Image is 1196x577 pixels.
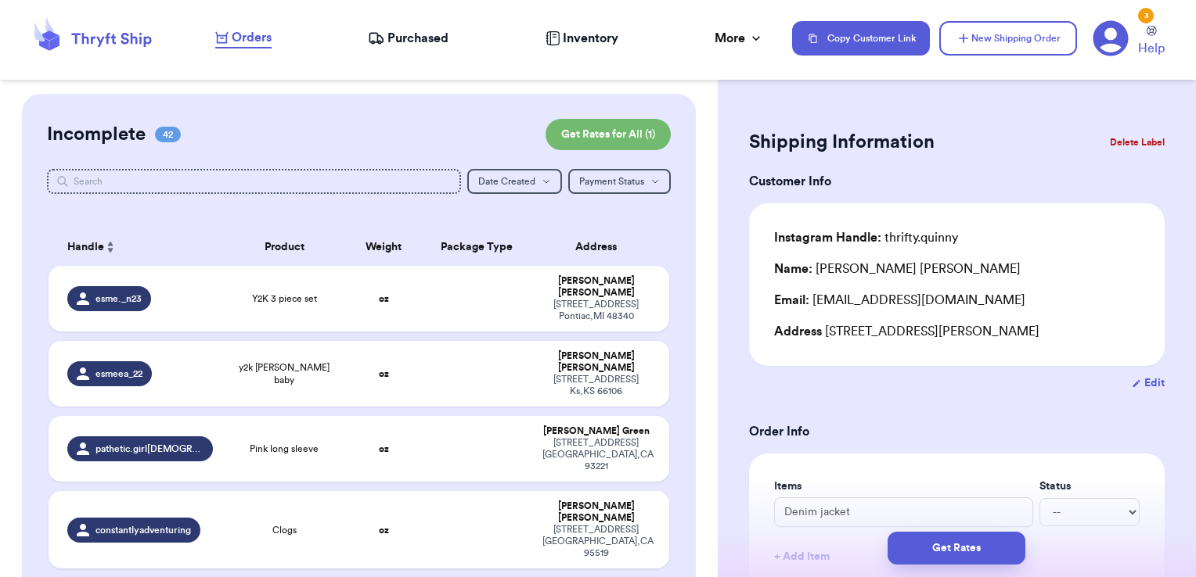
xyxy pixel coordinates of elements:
a: Inventory [546,29,618,48]
div: [STREET_ADDRESS] Pontiac , MI 48340 [542,299,651,322]
h3: Order Info [749,422,1165,441]
span: Instagram Handle: [774,231,881,244]
span: pathetic.girl[DEMOGRAPHIC_DATA] [95,443,204,455]
span: Payment Status [579,177,644,186]
div: [STREET_ADDRESS] Ks , KS 66106 [542,374,651,397]
button: Edit [1132,375,1165,391]
div: [STREET_ADDRESS][PERSON_NAME] [774,322,1140,341]
span: Clogs [272,524,297,536]
span: esmeea_22 [95,367,142,380]
div: 3 [1138,8,1154,23]
span: Pink long sleeve [250,443,319,455]
input: Search [47,169,462,194]
label: Status [1039,478,1140,494]
strong: oz [379,294,389,303]
button: Delete Label [1104,125,1171,159]
div: [EMAIL_ADDRESS][DOMAIN_NAME] [774,291,1140,310]
a: Purchased [368,29,448,48]
a: Help [1138,26,1165,58]
th: Package Type [421,228,533,266]
span: constantlyadventuring [95,524,191,536]
button: Copy Customer Link [792,21,930,56]
th: Product [222,228,347,266]
button: Sort ascending [104,238,117,256]
span: 42 [155,127,181,142]
a: 3 [1093,20,1129,56]
span: y2k [PERSON_NAME] baby [232,361,337,386]
div: [PERSON_NAME] [PERSON_NAME] [774,260,1021,278]
button: Date Created [467,169,562,194]
th: Address [533,228,670,266]
button: Payment Status [568,169,671,194]
strong: oz [379,525,389,535]
a: Orders [215,28,272,48]
label: Items [774,478,1033,494]
span: Handle [67,239,104,256]
div: [PERSON_NAME] [PERSON_NAME] [542,500,651,524]
div: [STREET_ADDRESS] [GEOGRAPHIC_DATA] , CA 93221 [542,437,651,472]
span: Email: [774,294,809,306]
span: Address [774,325,822,338]
span: Y2K 3 piece set [252,292,317,305]
strong: oz [379,369,389,378]
div: [PERSON_NAME] [PERSON_NAME] [542,275,651,299]
div: thrifty.quinny [774,228,958,247]
div: [PERSON_NAME] [PERSON_NAME] [542,350,651,374]
strong: oz [379,444,389,453]
span: Inventory [563,29,618,48]
span: Orders [232,28,272,47]
button: Get Rates for All (1) [546,119,671,150]
span: esme._n23 [95,292,142,305]
h2: Shipping Information [749,130,935,155]
th: Weight [347,228,421,266]
button: New Shipping Order [939,21,1077,56]
span: Help [1138,39,1165,58]
span: Name: [774,263,812,275]
span: Purchased [387,29,448,48]
button: Get Rates [888,532,1025,564]
div: More [715,29,764,48]
span: Date Created [478,177,535,186]
div: [STREET_ADDRESS] [GEOGRAPHIC_DATA] , CA 95519 [542,524,651,559]
h3: Customer Info [749,172,1165,191]
div: [PERSON_NAME] Green [542,425,651,437]
h2: Incomplete [47,122,146,147]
